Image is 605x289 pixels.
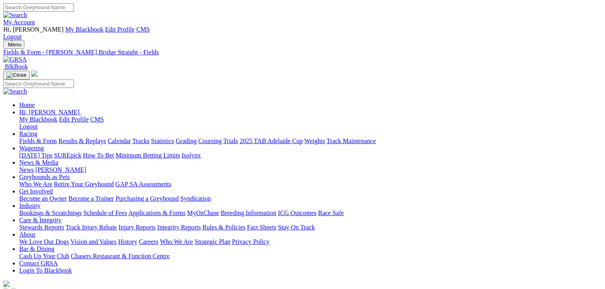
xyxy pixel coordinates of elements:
a: Chasers Restaurant & Function Centre [71,253,170,259]
div: My Account [3,26,602,40]
a: Rules & Policies [202,224,246,231]
span: BlkBook [5,63,28,70]
a: Trials [223,138,238,144]
a: Get Involved [19,188,53,195]
div: Bar & Dining [19,253,602,260]
a: ICG Outcomes [278,209,316,216]
img: Close [6,72,26,78]
div: Care & Integrity [19,224,602,231]
a: GAP SA Assessments [116,181,172,187]
a: Track Injury Rebate [66,224,117,231]
a: Track Maintenance [327,138,376,144]
a: Grading [176,138,197,144]
a: Statistics [151,138,174,144]
a: About [19,231,35,238]
input: Search [3,3,74,12]
a: CMS [136,26,150,33]
a: 2025 TAB Adelaide Cup [240,138,303,144]
img: logo-grsa-white.png [3,281,10,287]
a: [PERSON_NAME] [35,166,86,173]
a: Care & Integrity [19,217,62,223]
a: History [118,238,137,245]
a: My Blackbook [19,116,58,123]
a: Retire Your Greyhound [54,181,114,187]
a: Who We Are [19,181,52,187]
a: Applications & Forms [128,209,186,216]
a: Wagering [19,145,44,151]
a: Bookings & Scratchings [19,209,82,216]
a: Results & Replays [58,138,106,144]
a: Tracks [132,138,150,144]
a: Login To Blackbook [19,267,72,274]
a: Home [19,102,35,108]
a: Become a Trainer [68,195,114,202]
div: Greyhounds as Pets [19,181,602,188]
a: Breeding Information [221,209,276,216]
a: BlkBook [3,63,28,70]
a: Injury Reports [118,224,156,231]
a: My Account [3,19,35,26]
a: Integrity Reports [157,224,201,231]
a: Purchasing a Greyhound [116,195,179,202]
a: Become an Owner [19,195,67,202]
span: Hi, [PERSON_NAME] [3,26,64,33]
a: Cash Up Your Club [19,253,69,259]
a: Stay On Track [278,224,315,231]
a: Vision and Values [70,238,116,245]
div: Hi, [PERSON_NAME] [19,116,602,130]
a: Isolynx [182,152,201,159]
a: Minimum Betting Limits [116,152,180,159]
a: Coursing [198,138,222,144]
a: Edit Profile [59,116,89,123]
a: SUREpick [54,152,81,159]
a: Logout [19,123,38,130]
a: CMS [90,116,104,123]
div: Wagering [19,152,602,159]
a: Racing [19,130,37,137]
a: How To Bet [83,152,114,159]
a: Who We Are [160,238,193,245]
img: GRSA [3,56,27,63]
span: Hi, [PERSON_NAME] [19,109,80,116]
a: News & Media [19,159,58,166]
img: Search [3,12,27,19]
a: Hi, [PERSON_NAME] [19,109,81,116]
img: Search [3,88,27,95]
a: Fields & Form - [PERSON_NAME] Bridge Straight - Fields [3,49,602,56]
div: Industry [19,209,602,217]
a: Careers [139,238,158,245]
a: Race Safe [318,209,343,216]
a: Industry [19,202,40,209]
div: Get Involved [19,195,602,202]
a: Strategic Plan [195,238,230,245]
a: Logout [3,33,22,40]
a: Fact Sheets [247,224,276,231]
a: We Love Our Dogs [19,238,69,245]
a: Fields & Form [19,138,57,144]
a: Greyhounds as Pets [19,173,70,180]
button: Toggle navigation [3,40,24,49]
a: News [19,166,34,173]
img: logo-grsa-white.png [31,70,38,77]
a: Edit Profile [105,26,135,33]
a: My Blackbook [65,26,104,33]
div: News & Media [19,166,602,173]
a: Schedule of Fees [83,209,127,216]
div: About [19,238,602,245]
span: Menu [8,42,21,48]
a: Syndication [180,195,211,202]
input: Search [3,80,74,88]
a: [DATE] Tips [19,152,52,159]
a: Contact GRSA [19,260,58,267]
a: Weights [304,138,325,144]
button: Toggle navigation [3,71,30,80]
a: MyOzChase [187,209,219,216]
a: Bar & Dining [19,245,54,252]
a: Stewards Reports [19,224,64,231]
div: Racing [19,138,602,145]
a: Calendar [108,138,131,144]
a: Privacy Policy [232,238,270,245]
